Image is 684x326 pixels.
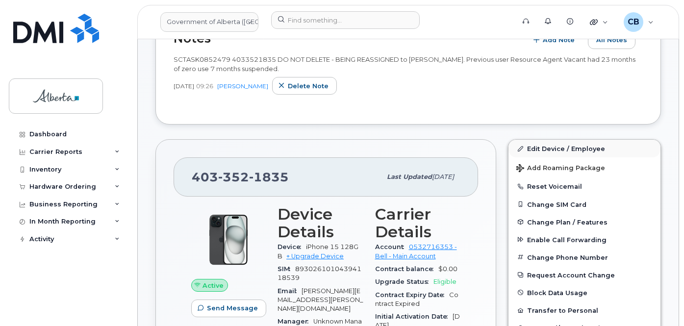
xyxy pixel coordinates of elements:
[527,31,583,49] button: Add Note
[278,243,306,251] span: Device
[543,35,575,45] span: Add Note
[438,265,457,273] span: $0.00
[508,249,660,266] button: Change Phone Number
[278,287,363,313] span: [PERSON_NAME][EMAIL_ADDRESS][PERSON_NAME][DOMAIN_NAME]
[207,303,258,313] span: Send Message
[196,82,213,90] span: 09:26
[278,265,361,281] span: 89302610104394118539
[199,210,258,269] img: iPhone_15_Black.png
[203,281,224,290] span: Active
[191,300,266,317] button: Send Message
[508,284,660,301] button: Block Data Usage
[588,31,635,49] button: All Notes
[508,196,660,213] button: Change SIM Card
[174,55,635,73] span: SCTASK0852479 4033521835 DO NOT DELETE - BEING REASSIGNED to [PERSON_NAME]. Previous user Resourc...
[278,318,313,325] span: Manager
[375,278,433,285] span: Upgrade Status
[160,12,258,32] a: Government of Alberta (GOA)
[527,218,608,226] span: Change Plan / Features
[192,170,289,184] span: 403
[249,170,289,184] span: 1835
[375,243,457,259] a: 0532716353 - Bell - Main Account
[375,243,409,251] span: Account
[375,291,449,299] span: Contract Expiry Date
[278,243,358,259] span: iPhone 15 128GB
[375,205,461,241] h3: Carrier Details
[508,157,660,177] button: Add Roaming Package
[508,266,660,284] button: Request Account Change
[583,12,615,32] div: Quicklinks
[218,170,249,184] span: 352
[375,265,438,273] span: Contract balance
[278,265,295,273] span: SIM
[527,236,607,243] span: Enable Call Forwarding
[516,164,605,174] span: Add Roaming Package
[375,291,458,307] span: Contract Expired
[508,213,660,231] button: Change Plan / Features
[271,11,420,29] input: Find something...
[628,16,639,28] span: CB
[596,35,627,45] span: All Notes
[617,12,660,32] div: Carmen Borgess
[272,77,337,95] button: Delete note
[217,82,268,90] a: [PERSON_NAME]
[278,205,363,241] h3: Device Details
[278,287,302,295] span: Email
[387,173,432,180] span: Last updated
[508,177,660,195] button: Reset Voicemail
[508,140,660,157] a: Edit Device / Employee
[375,313,453,320] span: Initial Activation Date
[286,252,344,260] a: + Upgrade Device
[433,278,456,285] span: Eligible
[508,231,660,249] button: Enable Call Forwarding
[174,82,194,90] span: [DATE]
[432,173,454,180] span: [DATE]
[288,81,329,91] span: Delete note
[508,301,660,319] button: Transfer to Personal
